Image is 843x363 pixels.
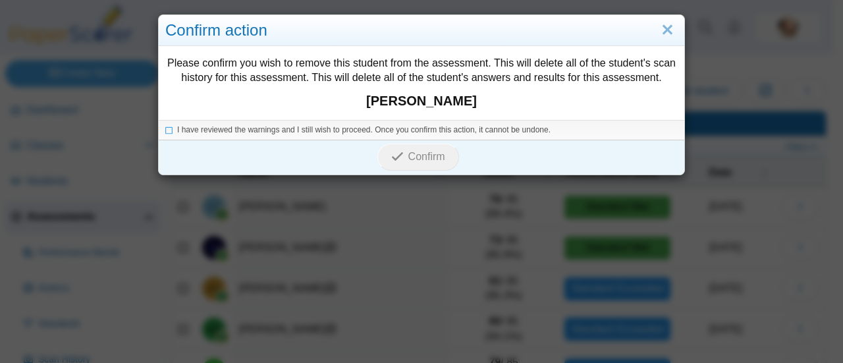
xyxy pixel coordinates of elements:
[408,151,445,162] span: Confirm
[165,92,678,110] strong: [PERSON_NAME]
[159,15,684,46] div: Confirm action
[657,19,678,42] a: Close
[159,46,684,121] div: Please confirm you wish to remove this student from the assessment. This will delete all of the s...
[177,125,551,134] span: I have reviewed the warnings and I still wish to proceed. Once you confirm this action, it cannot...
[377,144,458,170] button: Confirm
